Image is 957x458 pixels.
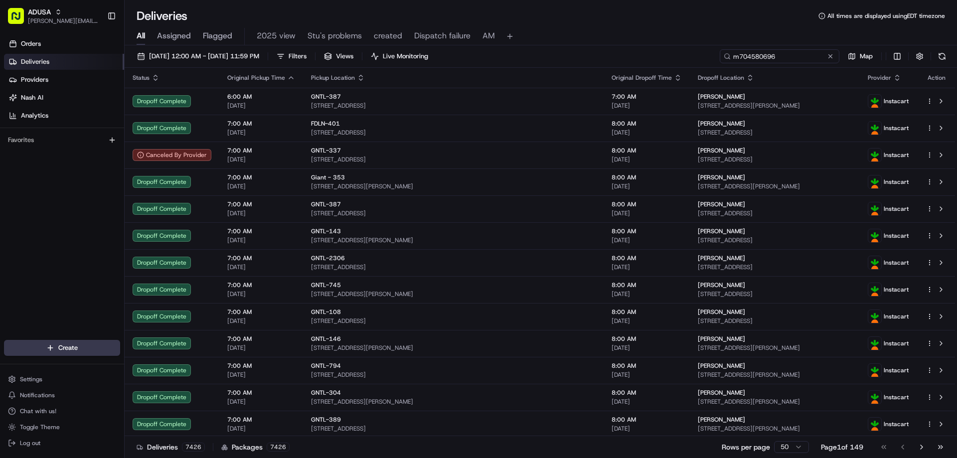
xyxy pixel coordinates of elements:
[884,178,909,186] span: Instacart
[868,283,881,296] img: profile_instacart_ahold_partner.png
[884,312,909,320] span: Instacart
[884,286,909,294] span: Instacart
[227,344,295,352] span: [DATE]
[311,317,596,325] span: [STREET_ADDRESS]
[482,30,495,42] span: AM
[698,308,745,316] span: [PERSON_NAME]
[612,281,682,289] span: 8:00 AM
[612,416,682,424] span: 8:00 AM
[80,141,164,158] a: 💻API Documentation
[311,416,341,424] span: GNTL-389
[21,93,43,102] span: Nash AI
[4,404,120,418] button: Chat with us!
[698,335,745,343] span: [PERSON_NAME]
[227,281,295,289] span: 7:00 AM
[698,425,852,433] span: [STREET_ADDRESS][PERSON_NAME]
[698,344,852,352] span: [STREET_ADDRESS][PERSON_NAME]
[612,308,682,316] span: 8:00 AM
[612,173,682,181] span: 8:00 AM
[612,147,682,154] span: 8:00 AM
[21,57,49,66] span: Deliveries
[10,10,30,30] img: Nash
[884,339,909,347] span: Instacart
[99,169,121,176] span: Pylon
[698,371,852,379] span: [STREET_ADDRESS][PERSON_NAME]
[884,420,909,428] span: Instacart
[26,64,164,75] input: Clear
[227,93,295,101] span: 6:00 AM
[884,205,909,213] span: Instacart
[94,145,160,154] span: API Documentation
[612,209,682,217] span: [DATE]
[698,209,852,217] span: [STREET_ADDRESS]
[698,362,745,370] span: [PERSON_NAME]
[311,344,596,352] span: [STREET_ADDRESS][PERSON_NAME]
[311,425,596,433] span: [STREET_ADDRESS]
[868,149,881,161] img: profile_instacart_ahold_partner.png
[698,263,852,271] span: [STREET_ADDRESS]
[311,263,596,271] span: [STREET_ADDRESS]
[20,439,40,447] span: Log out
[319,49,358,63] button: Views
[149,52,259,61] span: [DATE] 12:00 AM - [DATE] 11:59 PM
[308,30,362,42] span: Stu's problems
[34,105,126,113] div: We're available if you need us!
[698,290,852,298] span: [STREET_ADDRESS]
[698,120,745,128] span: [PERSON_NAME]
[868,256,881,269] img: profile_instacart_ahold_partner.png
[4,420,120,434] button: Toggle Theme
[612,254,682,262] span: 8:00 AM
[227,371,295,379] span: [DATE]
[698,236,852,244] span: [STREET_ADDRESS]
[4,372,120,386] button: Settings
[612,93,682,101] span: 7:00 AM
[374,30,402,42] span: created
[698,147,745,154] span: [PERSON_NAME]
[926,74,947,82] div: Action
[28,17,99,25] span: [PERSON_NAME][EMAIL_ADDRESS][PERSON_NAME][DOMAIN_NAME]
[133,49,264,63] button: [DATE] 12:00 AM - [DATE] 11:59 PM
[311,227,341,235] span: GNTL-143
[311,335,341,343] span: GNTL-146
[4,54,124,70] a: Deliveries
[722,442,770,452] p: Rows per page
[698,281,745,289] span: [PERSON_NAME]
[612,362,682,370] span: 8:00 AM
[336,52,353,61] span: Views
[612,425,682,433] span: [DATE]
[868,122,881,135] img: profile_instacart_ahold_partner.png
[612,74,672,82] span: Original Dropoff Time
[884,124,909,132] span: Instacart
[868,391,881,404] img: profile_instacart_ahold_partner.png
[827,12,945,20] span: All times are displayed using EDT timezone
[20,391,55,399] span: Notifications
[311,398,596,406] span: [STREET_ADDRESS][PERSON_NAME]
[20,145,76,154] span: Knowledge Base
[698,317,852,325] span: [STREET_ADDRESS]
[311,147,341,154] span: GNTL-337
[311,308,341,316] span: GNTL-108
[227,335,295,343] span: 7:00 AM
[884,97,909,105] span: Instacart
[884,393,909,401] span: Instacart
[28,7,51,17] button: ADUSA
[311,120,340,128] span: FDLN-401
[20,423,60,431] span: Toggle Theme
[698,74,744,82] span: Dropoff Location
[884,232,909,240] span: Instacart
[884,366,909,374] span: Instacart
[366,49,433,63] button: Live Monitoring
[935,49,949,63] button: Refresh
[311,200,341,208] span: GNTL-387
[137,30,145,42] span: All
[612,263,682,271] span: [DATE]
[4,388,120,402] button: Notifications
[612,290,682,298] span: [DATE]
[6,141,80,158] a: 📗Knowledge Base
[20,375,42,383] span: Settings
[4,340,120,356] button: Create
[311,290,596,298] span: [STREET_ADDRESS][PERSON_NAME]
[133,149,211,161] button: Canceled By Provider
[612,398,682,406] span: [DATE]
[698,93,745,101] span: [PERSON_NAME]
